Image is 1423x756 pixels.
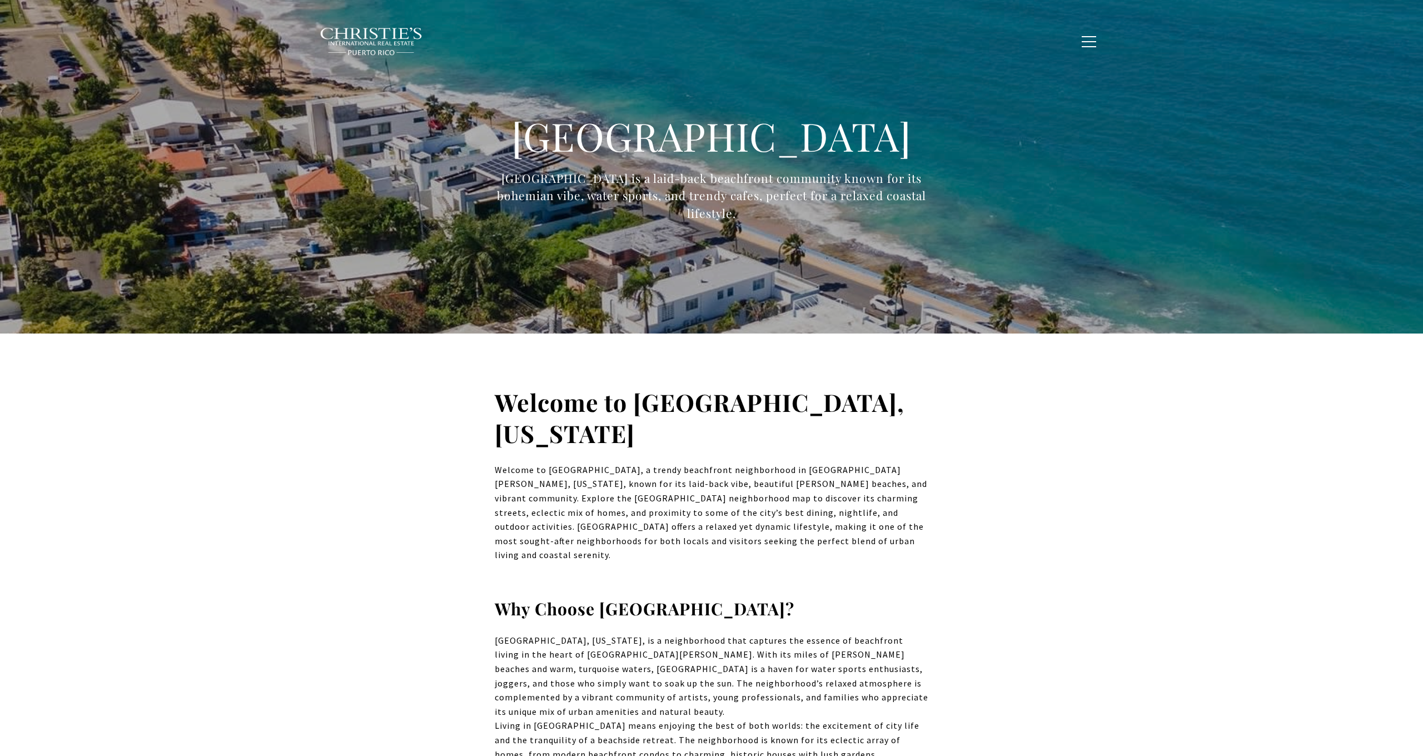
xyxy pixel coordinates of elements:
p: [GEOGRAPHIC_DATA], [US_STATE], is a neighborhood that captures the essence of beachfront living i... [495,634,928,719]
div: [GEOGRAPHIC_DATA] is a laid-back beachfront community known for its bohemian vibe, water sports, ... [472,170,951,222]
img: Christie's International Real Estate black text logo [320,27,423,56]
strong: Welcome to [GEOGRAPHIC_DATA], [US_STATE] [495,386,904,449]
p: Welcome to [GEOGRAPHIC_DATA], a trendy beachfront neighborhood in [GEOGRAPHIC_DATA][PERSON_NAME],... [495,463,928,563]
strong: Why Choose [GEOGRAPHIC_DATA]? [495,598,794,620]
h1: [GEOGRAPHIC_DATA] [472,112,951,161]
